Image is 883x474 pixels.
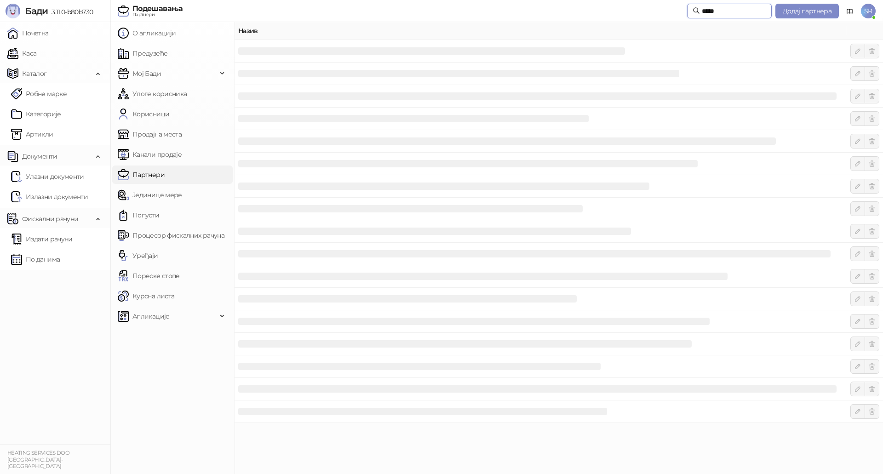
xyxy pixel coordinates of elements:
img: Logo [6,4,20,18]
a: Уређаји [118,246,158,265]
a: Курсна листа [118,287,174,305]
a: Попусти [118,206,160,224]
a: ArtikliАртикли [11,125,53,143]
a: Предузеће [118,44,167,63]
a: Категорије [11,105,61,123]
span: 3.11.0-b80b730 [48,8,93,16]
a: Процесор фискалних рачуна [118,226,224,245]
span: Апликације [132,307,170,326]
a: Продајна места [118,125,182,143]
a: Корисници [118,105,169,123]
a: Робне марке [11,85,67,103]
a: Партнери [118,166,165,184]
span: Каталог [22,64,47,83]
a: Јединице мере [118,186,182,204]
a: Канали продаје [118,145,182,164]
span: Бади [25,6,48,17]
span: Додај партнера [783,7,831,15]
a: Ulazni dokumentiУлазни документи [11,167,84,186]
a: Почетна [7,24,49,42]
button: Додај партнера [775,4,839,18]
a: Пореске стопе [118,267,180,285]
div: Подешавања [132,5,183,12]
a: Излазни документи [11,188,88,206]
a: О апликацији [118,24,176,42]
th: Назив [235,22,846,40]
a: По данима [11,250,60,268]
a: Каса [7,44,36,63]
div: Партнери [132,12,183,17]
span: SR [861,4,876,18]
span: Фискални рачуни [22,210,78,228]
span: Документи [22,147,57,166]
small: HEATING SERVICES DOO [GEOGRAPHIC_DATA]-[GEOGRAPHIC_DATA] [7,450,69,469]
span: Мој Бади [132,64,161,83]
a: Издати рачуни [11,230,73,248]
a: Документација [843,4,857,18]
a: Улоге корисника [118,85,187,103]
